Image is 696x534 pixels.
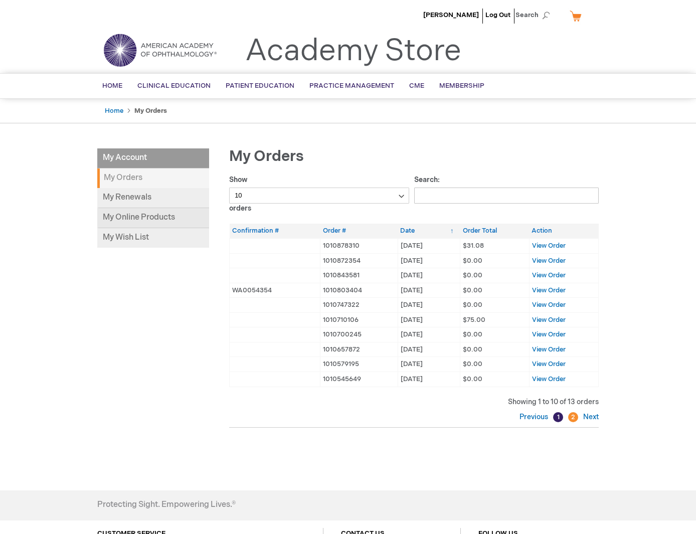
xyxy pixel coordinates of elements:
strong: My Orders [97,168,209,188]
a: Log Out [485,11,510,19]
span: CME [409,82,424,90]
td: 1010843581 [320,268,398,283]
span: $0.00 [463,330,482,338]
td: 1010579195 [320,357,398,372]
td: [DATE] [398,372,460,387]
label: Show orders [229,175,409,213]
span: $0.00 [463,375,482,383]
td: [DATE] [398,357,460,372]
td: [DATE] [398,298,460,313]
span: $31.08 [463,242,484,250]
span: Membership [439,82,484,90]
td: [DATE] [398,342,460,357]
th: Date: activate to sort column ascending [398,224,460,238]
span: $0.00 [463,360,482,368]
a: My Online Products [97,208,209,228]
a: View Order [532,257,566,265]
td: [DATE] [398,268,460,283]
td: 1010545649 [320,372,398,387]
span: Patient Education [226,82,294,90]
a: View Order [532,375,566,383]
td: 1010657872 [320,342,398,357]
label: Search: [414,175,599,200]
a: 2 [568,412,578,422]
a: View Order [532,301,566,309]
a: [PERSON_NAME] [423,11,479,19]
span: $75.00 [463,316,485,324]
th: Confirmation #: activate to sort column ascending [230,224,320,238]
a: View Order [532,360,566,368]
a: My Wish List [97,228,209,248]
span: My Orders [229,147,304,165]
td: [DATE] [398,327,460,342]
td: 1010700245 [320,327,398,342]
td: [DATE] [398,283,460,298]
span: Home [102,82,122,90]
td: 1010710106 [320,312,398,327]
strong: My Orders [134,107,167,115]
a: View Order [532,242,566,250]
td: WA0054354 [230,283,320,298]
a: View Order [532,330,566,338]
span: $0.00 [463,345,482,353]
td: [DATE] [398,238,460,253]
a: My Renewals [97,188,209,208]
a: View Order [532,316,566,324]
a: View Order [532,345,566,353]
a: Next [581,413,599,421]
h4: Protecting Sight. Empowering Lives.® [97,500,236,509]
select: Showorders [229,188,409,204]
a: View Order [532,286,566,294]
a: Previous [519,413,551,421]
span: $0.00 [463,271,482,279]
th: Order #: activate to sort column ascending [320,224,398,238]
div: Showing 1 to 10 of 13 orders [229,397,599,407]
span: $0.00 [463,286,482,294]
td: [DATE] [398,253,460,268]
input: Search: [414,188,599,204]
span: Clinical Education [137,82,211,90]
a: Home [105,107,123,115]
span: Practice Management [309,82,394,90]
td: [DATE] [398,312,460,327]
span: $0.00 [463,257,482,265]
span: $0.00 [463,301,482,309]
a: Academy Store [245,33,461,69]
th: Action: activate to sort column ascending [529,224,598,238]
a: 1 [553,412,563,422]
a: View Order [532,271,566,279]
td: 1010747322 [320,298,398,313]
td: 1010872354 [320,253,398,268]
td: 1010878310 [320,238,398,253]
td: 1010803404 [320,283,398,298]
span: Search [515,5,554,25]
th: Order Total: activate to sort column ascending [460,224,529,238]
